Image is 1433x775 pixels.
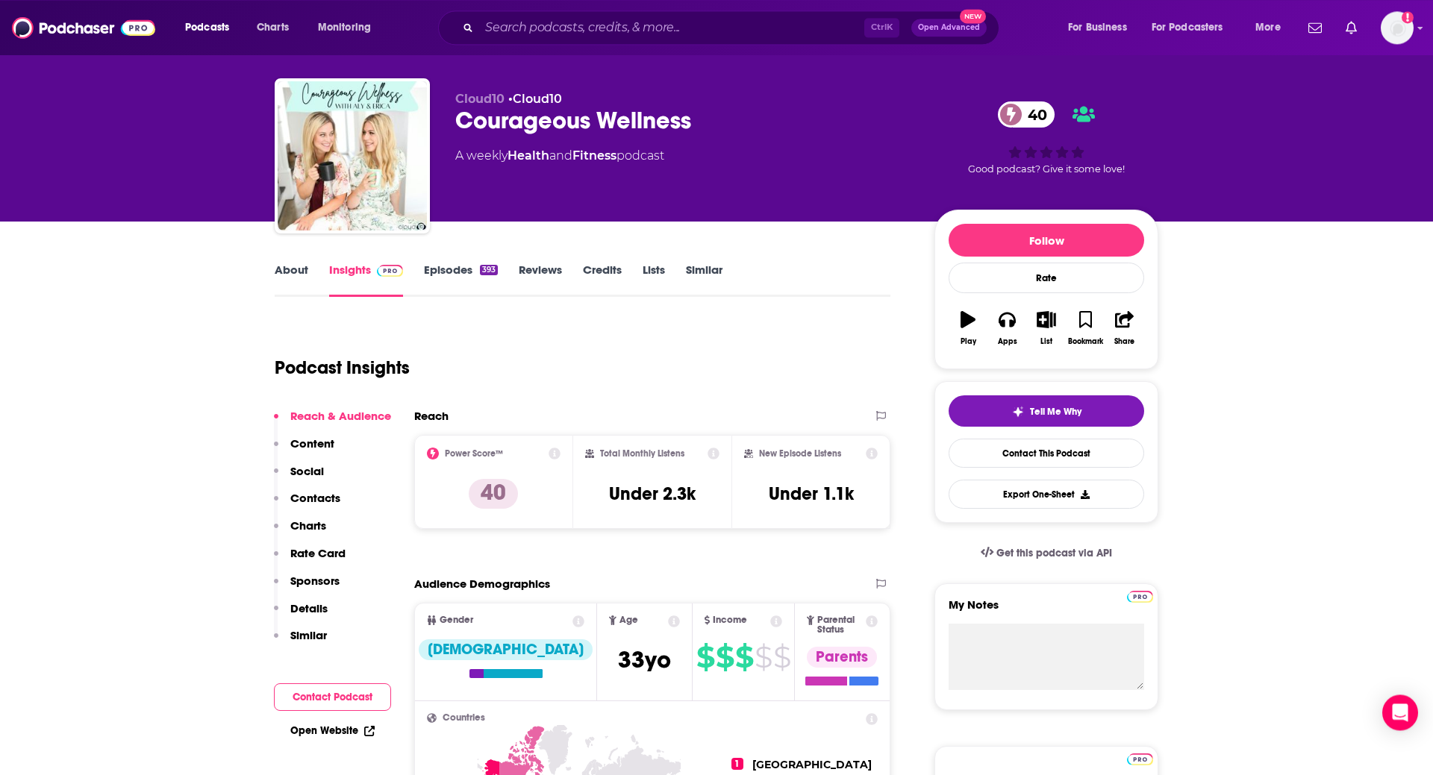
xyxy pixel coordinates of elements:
a: Health [508,148,549,163]
span: 1 [731,758,743,770]
span: Parental Status [817,615,864,635]
a: Open Website [290,724,375,737]
p: Content [290,436,334,451]
button: Export One-Sheet [949,480,1144,509]
button: Apps [987,301,1026,355]
span: • [508,92,562,106]
img: Podchaser Pro [1127,753,1153,765]
h3: Under 1.1k [769,483,854,505]
button: Open AdvancedNew [911,19,987,37]
span: 33 yo [618,645,671,674]
button: Rate Card [274,546,346,574]
span: Charts [257,17,289,38]
img: Courageous Wellness [278,81,427,230]
img: Podchaser Pro [377,265,403,277]
p: Charts [290,518,326,533]
p: Sponsors [290,574,340,588]
span: Logged in as jfalkner [1381,11,1414,44]
div: Open Intercom Messenger [1382,694,1418,730]
span: Countries [443,713,485,723]
h1: Podcast Insights [275,357,410,379]
svg: Add a profile image [1402,11,1414,23]
input: Search podcasts, credits, & more... [479,16,864,40]
button: open menu [1142,16,1245,40]
span: Monitoring [318,17,371,38]
img: User Profile [1381,11,1414,44]
a: Reviews [519,263,562,297]
a: 40 [998,101,1055,128]
span: Open Advanced [918,24,980,31]
button: Similar [274,628,327,656]
h2: Reach [414,409,449,423]
a: Episodes393 [424,263,498,297]
a: Credits [583,263,622,297]
span: Podcasts [185,17,229,38]
span: For Business [1068,17,1127,38]
span: Cloud10 [455,92,505,106]
span: New [960,9,987,23]
a: Similar [686,263,722,297]
button: Contact Podcast [274,683,391,711]
span: Get this podcast via API [996,547,1112,559]
a: InsightsPodchaser Pro [329,263,403,297]
div: List [1040,337,1052,346]
span: $ [735,645,753,669]
span: 40 [1013,101,1055,128]
h3: Under 2.3k [609,483,696,505]
button: open menu [175,16,249,40]
span: $ [755,645,772,669]
p: Details [290,601,328,615]
a: Contact This Podcast [949,439,1144,468]
button: open menu [1245,16,1299,40]
div: Parents [807,647,877,668]
button: Content [274,436,334,464]
a: Lists [643,263,665,297]
button: Bookmark [1066,301,1105,355]
span: Income [713,615,747,625]
button: Charts [274,518,326,546]
button: Social [274,464,324,492]
div: Search podcasts, credits, & more... [452,10,1014,45]
button: open menu [307,16,390,40]
p: Rate Card [290,546,346,560]
h2: Power Score™ [445,448,503,459]
span: For Podcasters [1152,17,1223,38]
a: Show notifications dropdown [1302,15,1328,40]
h2: New Episode Listens [759,448,841,459]
p: Contacts [290,491,340,505]
span: Gender [440,615,473,625]
a: Show notifications dropdown [1340,15,1363,40]
div: [DEMOGRAPHIC_DATA] [419,639,593,660]
a: Cloud10 [513,92,562,106]
p: Similar [290,628,327,642]
div: Bookmark [1068,337,1103,346]
div: A weekly podcast [455,147,664,165]
div: Apps [998,337,1017,346]
button: Show profile menu [1381,11,1414,44]
div: 393 [480,265,498,275]
button: Contacts [274,491,340,518]
a: Podchaser - Follow, Share and Rate Podcasts [12,13,155,42]
button: Sponsors [274,574,340,601]
span: [GEOGRAPHIC_DATA] [752,758,872,771]
button: tell me why sparkleTell Me Why [949,395,1144,427]
span: Age [619,615,638,625]
span: $ [716,645,734,669]
button: Play [949,301,987,355]
h2: Total Monthly Listens [600,448,684,459]
span: $ [696,645,714,669]
p: Social [290,464,324,478]
button: List [1027,301,1066,355]
a: About [275,263,308,297]
a: Pro website [1127,751,1153,765]
p: Reach & Audience [290,409,391,423]
button: Share [1105,301,1144,355]
div: Play [961,337,976,346]
p: 40 [469,479,518,509]
div: Rate [949,263,1144,293]
span: Tell Me Why [1030,406,1081,418]
span: More [1255,17,1281,38]
span: and [549,148,572,163]
div: Share [1114,337,1134,346]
